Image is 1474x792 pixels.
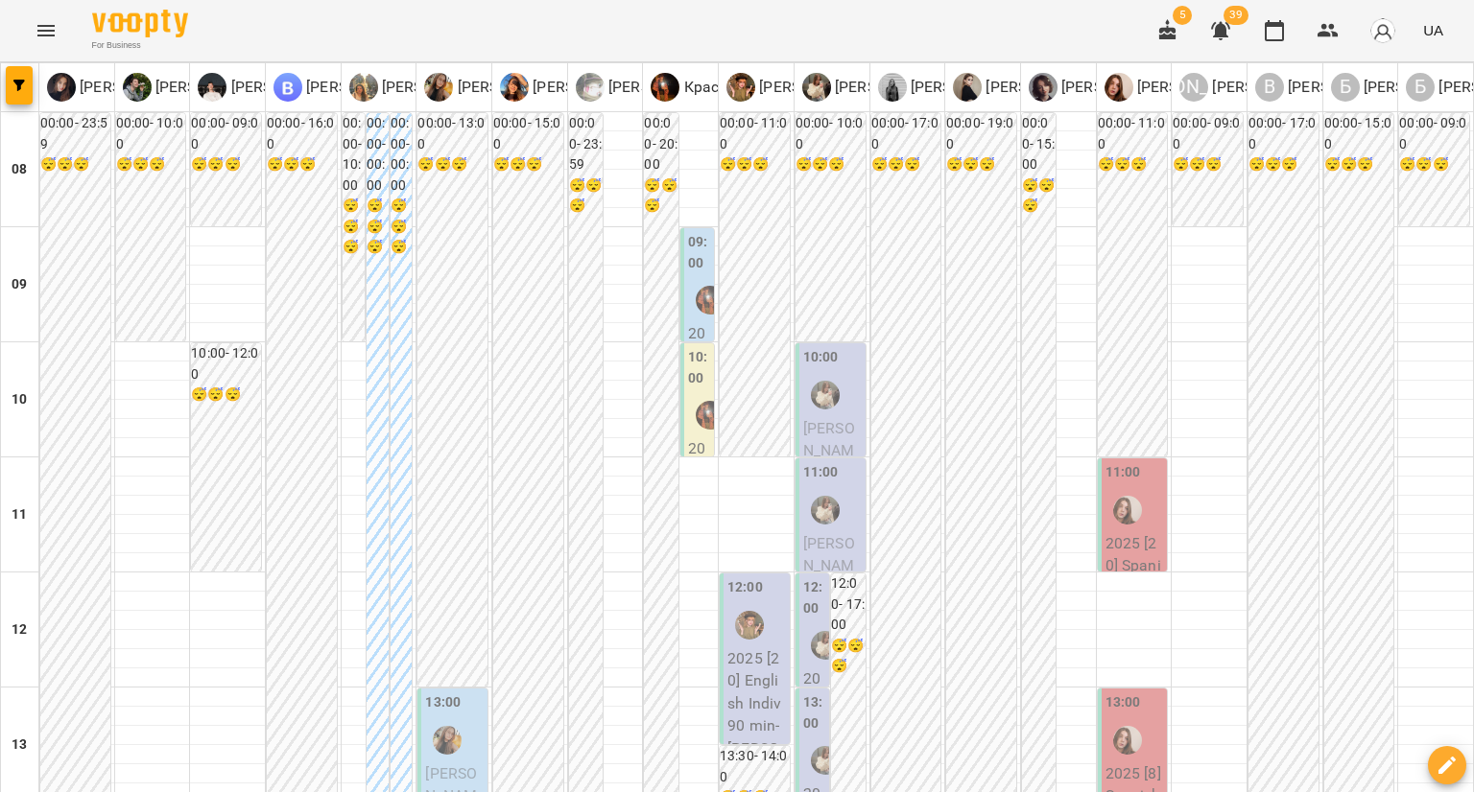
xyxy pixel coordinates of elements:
[116,113,186,154] h6: 00:00 - 10:00
[198,73,369,102] div: Мірошник Михайло Павлович (а)
[803,534,855,597] span: [PERSON_NAME]
[569,113,603,175] h6: 00:00 - 23:59
[1133,76,1272,99] p: [PERSON_NAME] (і)
[726,73,898,102] a: Г [PERSON_NAME] (а)
[720,746,790,787] h6: 13:30 - 14:00
[644,113,678,175] h6: 00:00 - 20:00
[1098,113,1168,154] h6: 00:00 - 11:00
[1224,6,1248,25] span: 39
[1399,113,1469,154] h6: 00:00 - 09:00
[40,113,110,154] h6: 00:00 - 23:59
[811,496,840,524] div: Тиндик-Павлова Іванна Марʼянівна (а)
[424,73,453,102] img: К
[1173,113,1243,154] h6: 00:00 - 09:00
[576,73,748,102] div: Левицька Софія Сергіївна (п)
[273,73,445,102] a: М [PERSON_NAME] (п)
[349,73,521,102] div: Карнаух Ірина Віталіївна (п)
[811,746,840,775] img: Тиндик-Павлова Іванна Марʼянівна (а)
[796,154,866,175] h6: 😴😴😴
[424,73,596,102] a: К [PERSON_NAME] (п)
[367,113,389,196] h6: 00:00 - 00:00
[982,76,1136,99] p: [PERSON_NAME]'я (н)
[424,73,596,102] div: Куплевацька Олександра Іванівна (п)
[267,154,337,175] h6: 😴😴😴
[803,419,855,482] span: [PERSON_NAME]
[493,154,563,175] h6: 😴😴😴
[1331,73,1360,102] div: Б
[953,73,1136,102] div: Студенко Дар'я (н)
[644,175,678,217] h6: 😴😴😴
[1105,462,1141,483] label: 11:00
[12,504,27,525] h6: 11
[417,154,487,175] h6: 😴😴😴
[726,73,755,102] img: Г
[391,196,413,258] h6: 😴😴😴
[1415,12,1451,48] button: UA
[688,232,710,273] label: 09:00
[803,692,825,734] label: 13:00
[1324,154,1394,175] h6: 😴😴😴
[831,573,865,636] h6: 12:00 - 17:00
[343,196,365,258] h6: 😴😴😴
[1105,532,1164,713] p: 2025 [20] Spanish Pairs 60 min - Іспанська А0 з Матюк - парні
[1255,73,1284,102] div: В
[1208,76,1351,99] p: [PERSON_NAME] (н)
[23,8,69,54] button: Menu
[946,113,1016,154] h6: 00:00 - 19:00
[273,73,302,102] img: М
[1105,73,1133,102] img: М
[391,113,413,196] h6: 00:00 - 00:00
[425,692,461,713] label: 13:00
[796,113,866,154] h6: 00:00 - 10:00
[878,73,1065,102] div: Чоповська Сніжана (н, а)
[679,76,935,99] p: Красногурська [PERSON_NAME] (п)
[123,73,295,102] a: Б [PERSON_NAME] (п)
[720,154,790,175] h6: 😴😴😴
[12,734,27,756] h6: 13
[1369,17,1396,44] img: avatar_s.png
[47,73,234,102] div: Бень Дар'я Олегівна (а, п)
[12,389,27,410] h6: 10
[576,73,748,102] a: Л [PERSON_NAME] (п)
[1029,73,1201,102] a: Г [PERSON_NAME] (а)
[349,73,378,102] img: К
[802,73,974,102] div: Тиндик-Павлова Іванна Марʼянівна (а)
[651,73,679,102] img: К
[651,73,935,102] a: К Красногурська [PERSON_NAME] (п)
[273,73,445,102] div: Михайлюк Владислав Віталійович (п)
[302,76,445,99] p: [PERSON_NAME] (п)
[1255,73,1427,102] a: В [PERSON_NAME] (а)
[1022,175,1056,217] h6: 😴😴😴
[953,73,982,102] img: С
[696,286,725,314] img: Красногурська Христина (п)
[605,76,748,99] p: [PERSON_NAME] (п)
[688,347,710,388] label: 10:00
[1113,726,1142,755] img: Матюк Маргарита (і)
[500,73,672,102] a: В [PERSON_NAME] (а)
[1113,496,1142,524] img: Матюк Маргарита (і)
[1022,113,1056,175] h6: 00:00 - 15:00
[946,154,1016,175] h6: 😴😴😴
[529,76,672,99] p: [PERSON_NAME] (а)
[493,113,563,154] h6: 00:00 - 15:00
[1179,73,1208,102] div: [PERSON_NAME]
[803,577,825,618] label: 12:00
[1029,73,1058,102] img: Г
[831,76,974,99] p: [PERSON_NAME] (а)
[191,343,261,384] h6: 10:00 - 12:00
[500,73,529,102] img: В
[191,384,261,406] h6: 😴😴😴
[198,73,369,102] a: М [PERSON_NAME] (а)
[1284,76,1427,99] p: [PERSON_NAME] (а)
[811,381,840,409] img: Тиндик-Павлова Іванна Марʼянівна (а)
[1399,154,1469,175] h6: 😴😴😴
[907,76,1065,99] p: [PERSON_NAME] (н, а)
[92,39,188,52] span: For Business
[871,154,941,175] h6: 😴😴😴
[1248,113,1319,154] h6: 00:00 - 17:00
[696,401,725,430] img: Красногурська Христина (п)
[12,159,27,180] h6: 08
[40,154,110,175] h6: 😴😴😴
